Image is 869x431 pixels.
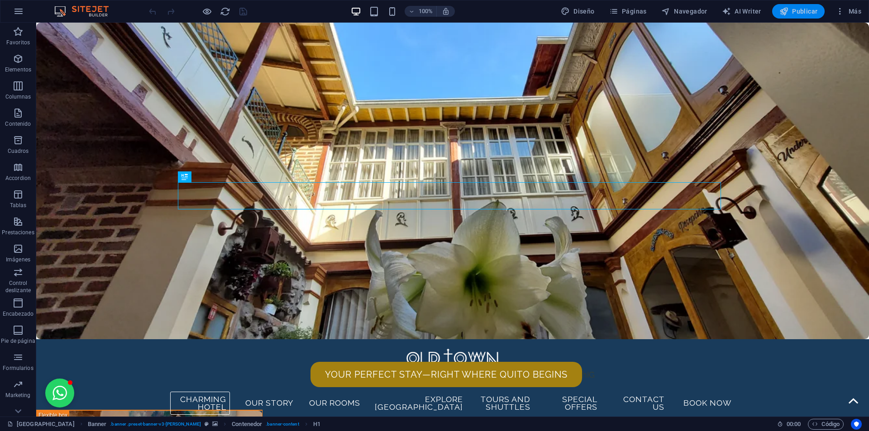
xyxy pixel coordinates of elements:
[1,337,35,345] p: Pie de página
[405,6,437,17] button: 100%
[10,202,27,209] p: Tablas
[832,4,865,19] button: Más
[561,7,595,16] span: Diseño
[212,422,218,426] i: Este elemento contiene un fondo
[220,6,230,17] i: Volver a cargar página
[145,339,688,365] div: hIG
[722,7,761,16] span: AI Writer
[201,6,212,17] button: Haz clic para salir del modo de previsualización y seguir editando
[5,120,31,128] p: Contenido
[8,147,29,155] p: Cuadros
[808,419,844,430] button: Código
[3,310,33,317] p: Encabezado
[658,4,711,19] button: Navegador
[232,419,262,430] span: Haz clic para seleccionar y doble clic para editar
[418,6,433,17] h6: 100%
[6,39,30,46] p: Favoritos
[557,4,598,19] button: Diseño
[6,256,30,263] p: Imágenes
[5,93,31,100] p: Columnas
[777,419,801,430] h6: Tiempo de la sesión
[718,4,765,19] button: AI Writer
[772,4,825,19] button: Publicar
[5,392,30,399] p: Marketing
[110,419,201,430] span: . banner .preset-banner-v3-[PERSON_NAME]
[851,419,862,430] button: Usercentrics
[9,356,38,385] button: Open chat window
[793,421,794,427] span: :
[88,419,107,430] span: Haz clic para seleccionar y doble clic para editar
[266,419,299,430] span: . banner-content
[5,66,31,73] p: Elementos
[812,419,840,430] span: Código
[3,365,33,372] p: Formularios
[661,7,707,16] span: Navegador
[7,419,75,430] a: Haz clic para cancelar la selección y doble clic para abrir páginas
[836,7,861,16] span: Más
[313,419,320,430] span: Haz clic para seleccionar y doble clic para editar
[606,4,650,19] button: Páginas
[609,7,647,16] span: Páginas
[5,175,31,182] p: Accordion
[442,7,450,15] i: Al redimensionar, ajustar el nivel de zoom automáticamente para ajustarse al dispositivo elegido.
[205,422,209,426] i: Este elemento es un preajuste personalizable
[2,229,34,236] p: Prestaciones
[779,7,818,16] span: Publicar
[52,6,120,17] img: Editor Logo
[88,419,320,430] nav: breadcrumb
[557,4,598,19] div: Diseño (Ctrl+Alt+Y)
[787,419,801,430] span: 00 00
[220,6,230,17] button: reload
